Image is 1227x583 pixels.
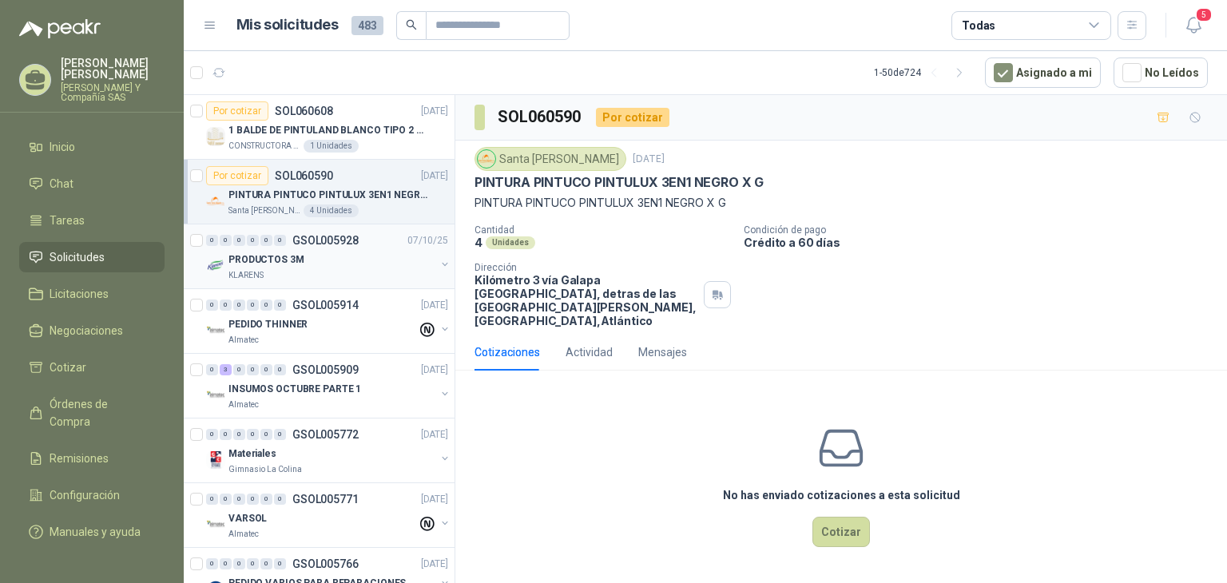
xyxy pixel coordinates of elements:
div: Por cotizar [206,101,268,121]
p: GSOL005928 [292,235,359,246]
div: Actividad [566,343,613,361]
p: Crédito a 60 días [744,236,1221,249]
div: Unidades [486,236,535,249]
span: Chat [50,175,73,192]
button: 5 [1179,11,1208,40]
div: 0 [247,558,259,569]
p: CONSTRUCTORA GRUPO FIP [228,140,300,153]
div: 0 [233,558,245,569]
div: 0 [260,558,272,569]
div: 0 [274,299,286,311]
div: 0 [206,364,218,375]
div: 0 [260,364,272,375]
div: 0 [220,558,232,569]
div: 0 [220,494,232,505]
div: 0 [247,494,259,505]
a: Remisiones [19,443,165,474]
div: 0 [220,235,232,246]
div: 0 [233,235,245,246]
div: Todas [962,17,995,34]
p: GSOL005914 [292,299,359,311]
p: Cantidad [475,224,731,236]
div: 0 [274,364,286,375]
button: Asignado a mi [985,58,1101,88]
div: 0 [220,429,232,440]
p: Almatec [228,528,259,541]
p: Gimnasio La Colina [228,463,302,476]
p: GSOL005771 [292,494,359,505]
a: 0 3 0 0 0 0 GSOL005909[DATE] Company LogoINSUMOS OCTUBRE PARTE 1Almatec [206,360,451,411]
div: 0 [260,494,272,505]
div: 0 [233,364,245,375]
img: Company Logo [206,450,225,470]
span: Inicio [50,138,75,156]
p: GSOL005909 [292,364,359,375]
div: Por cotizar [206,166,268,185]
div: 0 [274,558,286,569]
p: GSOL005772 [292,429,359,440]
div: 0 [247,364,259,375]
a: 0 0 0 0 0 0 GSOL005914[DATE] Company LogoPEDIDO THINNERAlmatec [206,295,451,347]
div: Cotizaciones [475,343,540,361]
img: Company Logo [206,127,225,146]
div: 0 [206,235,218,246]
p: [DATE] [421,492,448,507]
button: No Leídos [1114,58,1208,88]
p: 07/10/25 [407,233,448,248]
div: 0 [233,494,245,505]
div: 0 [233,429,245,440]
p: SOL060608 [275,105,333,117]
span: Negociaciones [50,322,123,339]
a: Configuración [19,480,165,510]
a: Chat [19,169,165,199]
span: search [406,19,417,30]
p: [PERSON_NAME] [PERSON_NAME] [61,58,165,80]
a: 0 0 0 0 0 0 GSOL00592807/10/25 Company LogoPRODUCTOS 3MKLARENS [206,231,451,282]
div: 0 [247,235,259,246]
div: 0 [274,494,286,505]
p: [PERSON_NAME] Y Compañía SAS [61,83,165,102]
div: 0 [233,299,245,311]
a: Licitaciones [19,279,165,309]
div: 0 [260,299,272,311]
span: 483 [351,16,383,35]
p: Kilómetro 3 vía Galapa [GEOGRAPHIC_DATA], detras de las [GEOGRAPHIC_DATA][PERSON_NAME], [GEOGRAPH... [475,273,697,327]
a: 0 0 0 0 0 0 GSOL005772[DATE] Company LogoMaterialesGimnasio La Colina [206,425,451,476]
span: Licitaciones [50,285,109,303]
p: PRODUCTOS 3M [228,252,304,268]
p: 4 [475,236,482,249]
a: Negociaciones [19,315,165,346]
a: Por cotizarSOL060590[DATE] Company LogoPINTURA PINTUCO PINTULUX 3EN1 NEGRO X GSanta [PERSON_NAME]... [184,160,455,224]
p: PINTURA PINTUCO PINTULUX 3EN1 NEGRO X G [228,188,427,203]
img: Company Logo [206,192,225,211]
img: Company Logo [206,256,225,276]
span: Órdenes de Compra [50,395,149,430]
span: 5 [1195,7,1213,22]
a: Manuales y ayuda [19,517,165,547]
img: Logo peakr [19,19,101,38]
div: 0 [274,429,286,440]
p: GSOL005766 [292,558,359,569]
p: PINTURA PINTUCO PINTULUX 3EN1 NEGRO X G [475,194,1208,212]
span: Tareas [50,212,85,229]
div: 0 [206,429,218,440]
div: 0 [206,558,218,569]
div: 0 [220,299,232,311]
p: Almatec [228,399,259,411]
p: Materiales [228,446,276,462]
span: Configuración [50,486,120,504]
div: 0 [260,429,272,440]
p: Almatec [228,334,259,347]
a: 0 0 0 0 0 0 GSOL005771[DATE] Company LogoVARSOLAlmatec [206,490,451,541]
div: 4 Unidades [304,204,359,217]
a: Inicio [19,132,165,162]
p: PEDIDO THINNER [228,317,308,332]
p: 1 BALDE DE PINTULAND BLANCO TIPO 2 DE 2.5 GLS [228,123,427,138]
p: Dirección [475,262,697,273]
div: 1 - 50 de 724 [874,60,972,85]
p: [DATE] [421,363,448,378]
span: Manuales y ayuda [50,523,141,541]
span: Cotizar [50,359,86,376]
img: Company Logo [478,150,495,168]
div: 1 Unidades [304,140,359,153]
